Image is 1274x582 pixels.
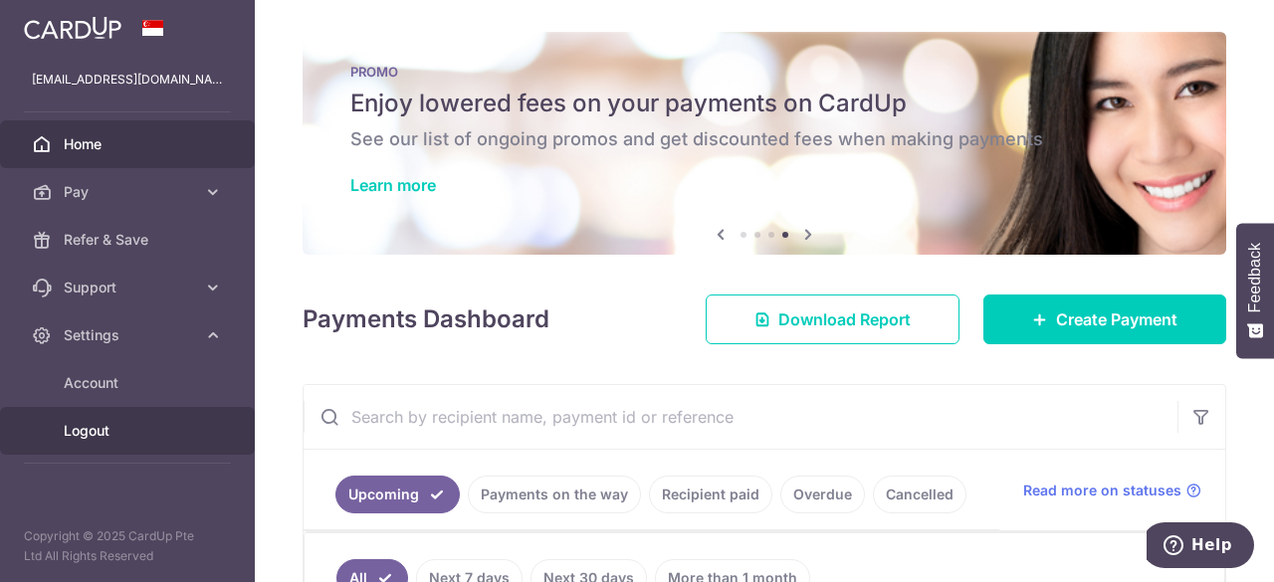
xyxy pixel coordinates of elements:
[64,182,195,202] span: Pay
[350,88,1178,119] h5: Enjoy lowered fees on your payments on CardUp
[303,32,1226,255] img: Latest Promos banner
[32,70,223,90] p: [EMAIL_ADDRESS][DOMAIN_NAME]
[64,230,195,250] span: Refer & Save
[64,278,195,297] span: Support
[64,421,195,441] span: Logout
[24,16,121,40] img: CardUp
[778,307,911,331] span: Download Report
[350,127,1178,151] h6: See our list of ongoing promos and get discounted fees when making payments
[303,301,549,337] h4: Payments Dashboard
[983,294,1226,344] a: Create Payment
[64,134,195,154] span: Home
[1236,223,1274,358] button: Feedback - Show survey
[350,64,1178,80] p: PROMO
[64,373,195,393] span: Account
[1246,243,1264,312] span: Feedback
[649,476,772,513] a: Recipient paid
[1147,522,1254,572] iframe: Opens a widget where you can find more information
[780,476,865,513] a: Overdue
[304,385,1177,449] input: Search by recipient name, payment id or reference
[468,476,641,513] a: Payments on the way
[706,294,959,344] a: Download Report
[1023,481,1201,500] a: Read more on statuses
[350,175,436,195] a: Learn more
[1056,307,1177,331] span: Create Payment
[1023,481,1181,500] span: Read more on statuses
[873,476,966,513] a: Cancelled
[335,476,460,513] a: Upcoming
[64,325,195,345] span: Settings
